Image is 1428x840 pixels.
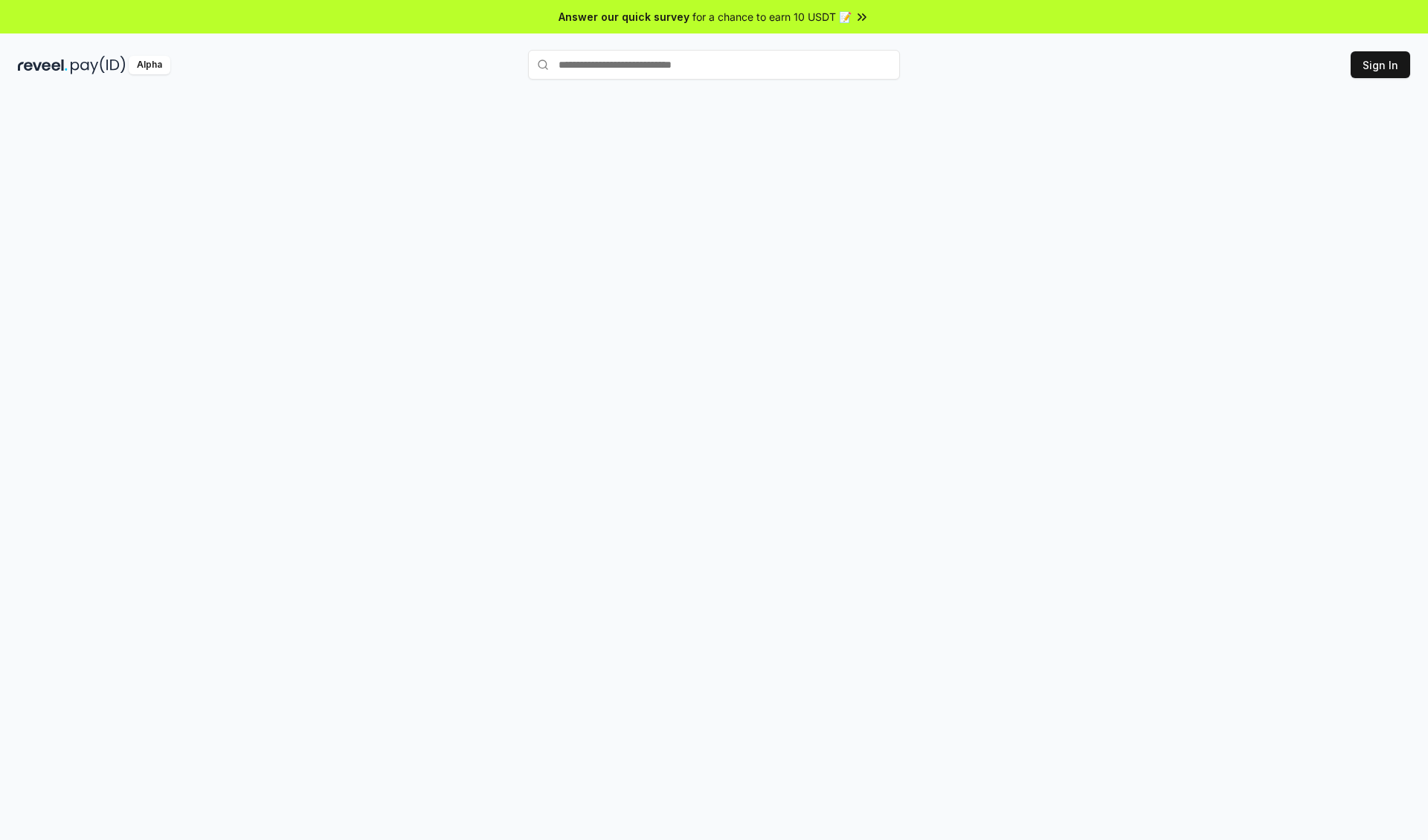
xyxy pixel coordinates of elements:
div: Alpha [129,56,170,74]
span: for a chance to earn 10 USDT 📝 [692,9,852,25]
img: reveel_dark [18,56,68,74]
button: Sign In [1351,51,1410,78]
img: pay_id [71,56,126,74]
span: Answer our quick survey [559,9,689,25]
